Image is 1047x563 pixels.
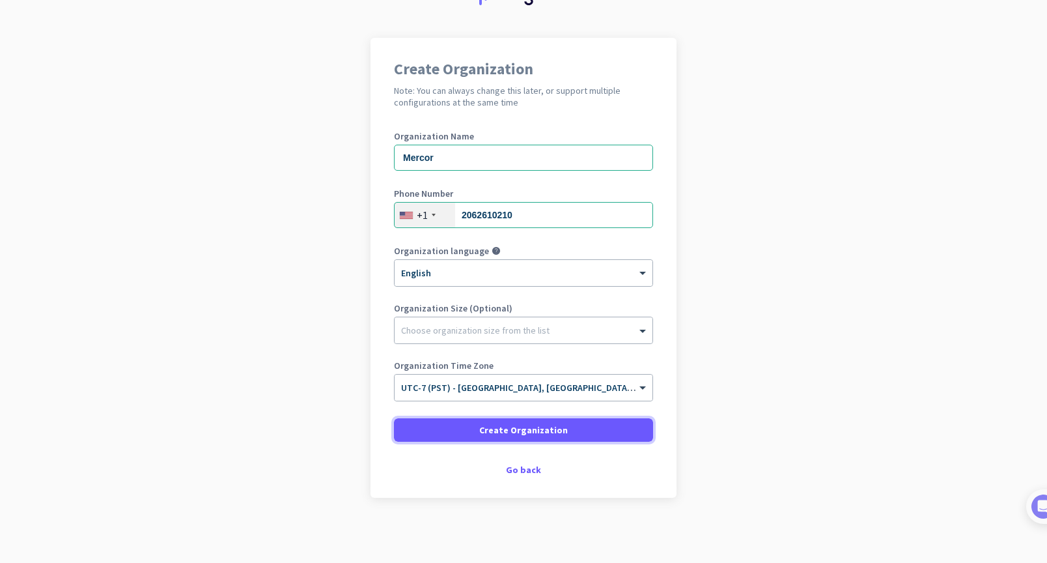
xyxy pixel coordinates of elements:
[394,202,653,228] input: 201-555-0123
[394,418,653,442] button: Create Organization
[479,424,568,437] span: Create Organization
[394,61,653,77] h1: Create Organization
[394,145,653,171] input: What is the name of your organization?
[394,465,653,474] div: Go back
[394,361,653,370] label: Organization Time Zone
[417,209,428,222] div: +1
[394,304,653,313] label: Organization Size (Optional)
[394,246,489,255] label: Organization language
[492,246,501,255] i: help
[394,189,653,198] label: Phone Number
[394,85,653,108] h2: Note: You can always change this later, or support multiple configurations at the same time
[394,132,653,141] label: Organization Name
